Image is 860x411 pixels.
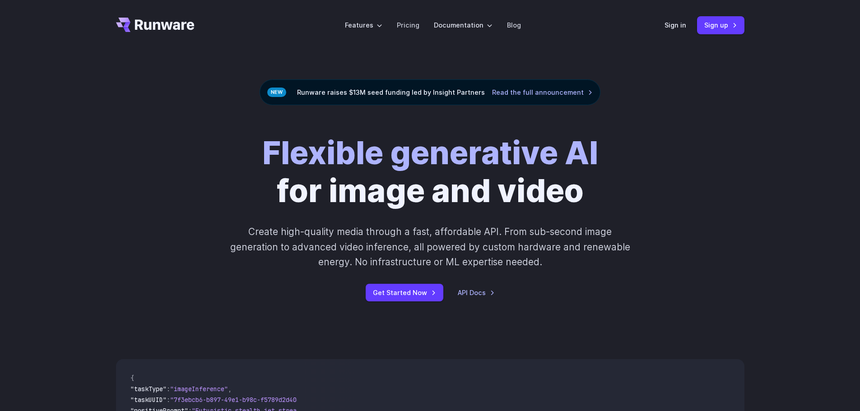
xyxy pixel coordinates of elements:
[170,396,307,404] span: "7f3ebcb6-b897-49e1-b98c-f5789d2d40d7"
[345,20,382,30] label: Features
[397,20,419,30] a: Pricing
[228,385,232,393] span: ,
[507,20,521,30] a: Blog
[665,20,686,30] a: Sign in
[434,20,493,30] label: Documentation
[458,287,495,298] a: API Docs
[260,79,600,105] div: Runware raises $13M seed funding led by Insight Partners
[229,224,631,269] p: Create high-quality media through a fast, affordable API. From sub-second image generation to adv...
[116,18,195,32] a: Go to /
[167,396,170,404] span: :
[262,134,598,210] h1: for image and video
[130,396,167,404] span: "taskUUID"
[262,134,598,172] strong: Flexible generative AI
[697,16,744,34] a: Sign up
[130,385,167,393] span: "taskType"
[492,87,593,97] a: Read the full announcement
[167,385,170,393] span: :
[366,284,443,301] a: Get Started Now
[130,374,134,382] span: {
[170,385,228,393] span: "imageInference"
